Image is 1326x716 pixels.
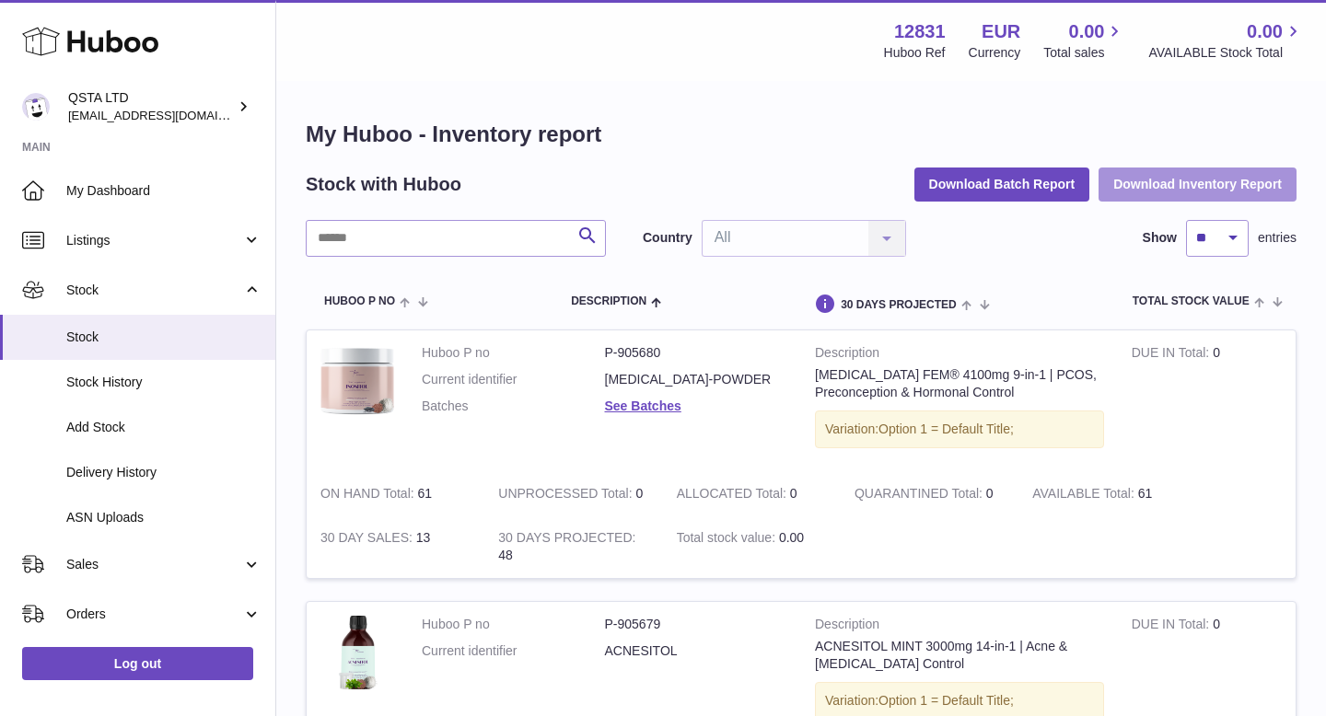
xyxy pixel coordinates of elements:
[66,374,262,391] span: Stock History
[66,282,242,299] span: Stock
[422,398,605,415] dt: Batches
[66,464,262,481] span: Delivery History
[605,344,788,362] dd: P-905680
[320,616,394,689] img: product image
[422,344,605,362] dt: Huboo P no
[306,172,461,197] h2: Stock with Huboo
[914,167,1090,201] button: Download Batch Report
[66,606,242,623] span: Orders
[605,371,788,388] dd: [MEDICAL_DATA]-POWDER
[324,295,395,307] span: Huboo P no
[1148,19,1304,62] a: 0.00 AVAILABLE Stock Total
[605,642,788,660] dd: ACNESITOL
[306,120,1297,149] h1: My Huboo - Inventory report
[66,182,262,200] span: My Dashboard
[986,486,994,501] span: 0
[484,471,662,516] td: 0
[1032,486,1137,505] strong: AVAILABLE Total
[815,638,1104,673] div: ACNESITOL MINT 3000mg 14-in-1 | Acne & [MEDICAL_DATA] Control
[66,232,242,249] span: Listings
[66,509,262,526] span: ASN Uploads
[1247,19,1283,44] span: 0.00
[1258,229,1297,247] span: entries
[982,19,1020,44] strong: EUR
[605,616,788,633] dd: P-905679
[422,371,605,388] dt: Current identifier
[815,366,1104,401] div: [MEDICAL_DATA] FEM® 4100mg 9-in-1 | PCOS, Preconception & Hormonal Control
[320,530,416,549] strong: 30 DAY SALES
[1132,345,1213,364] strong: DUE IN Total
[969,44,1021,62] div: Currency
[1043,44,1125,62] span: Total sales
[484,515,662,578] td: 48
[1132,617,1213,636] strong: DUE IN Total
[815,410,1104,448] div: Variation:
[878,422,1014,436] span: Option 1 = Default Title;
[1118,330,1296,471] td: 0
[68,89,234,124] div: QSTA LTD
[422,616,605,633] dt: Huboo P no
[498,486,635,505] strong: UNPROCESSED Total
[677,530,779,549] strong: Total stock value
[663,471,841,516] td: 0
[884,44,946,62] div: Huboo Ref
[779,530,804,545] span: 0.00
[878,693,1014,708] span: Option 1 = Default Title;
[1069,19,1105,44] span: 0.00
[1148,44,1304,62] span: AVAILABLE Stock Total
[22,647,253,680] a: Log out
[1143,229,1177,247] label: Show
[320,344,394,418] img: product image
[1043,19,1125,62] a: 0.00 Total sales
[66,419,262,436] span: Add Stock
[815,616,1104,638] strong: Description
[1099,167,1297,201] button: Download Inventory Report
[307,515,484,578] td: 13
[677,486,790,505] strong: ALLOCATED Total
[66,329,262,346] span: Stock
[855,486,986,505] strong: QUARANTINED Total
[307,471,484,516] td: 61
[22,93,50,121] img: rodcp10@gmail.com
[498,530,635,549] strong: 30 DAYS PROJECTED
[320,486,418,505] strong: ON HAND Total
[68,108,271,122] span: [EMAIL_ADDRESS][DOMAIN_NAME]
[643,229,692,247] label: Country
[894,19,946,44] strong: 12831
[605,398,681,413] a: See Batches
[1133,295,1250,307] span: Total stock value
[841,299,957,311] span: 30 DAYS PROJECTED
[422,642,605,660] dt: Current identifier
[571,295,646,307] span: Description
[815,344,1104,366] strong: Description
[1018,471,1196,516] td: 61
[66,556,242,573] span: Sales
